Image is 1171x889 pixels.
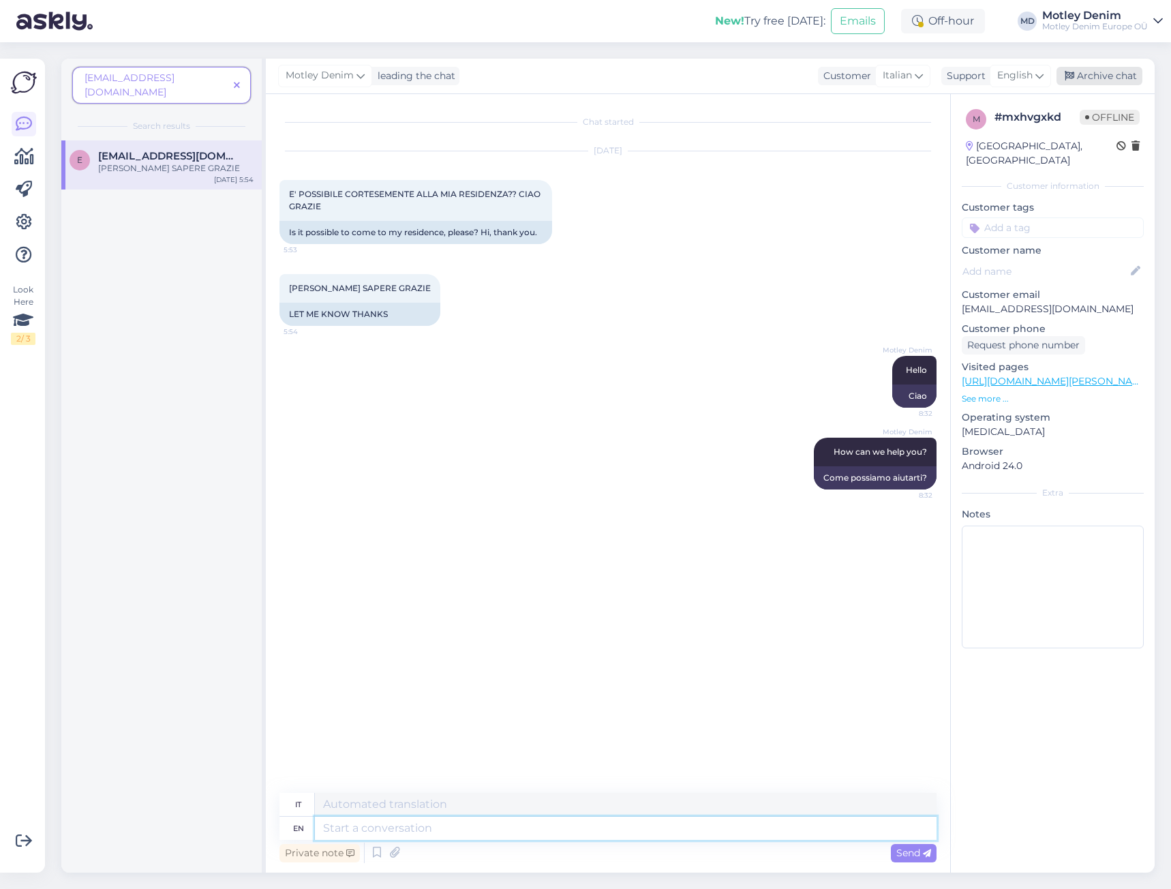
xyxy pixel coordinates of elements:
span: 8:32 [881,490,932,500]
p: Customer phone [962,322,1144,336]
span: Motley Denim [881,345,932,355]
div: MD [1018,12,1037,31]
b: New! [715,14,744,27]
div: LET ME KNOW THANKS [279,303,440,326]
span: How can we help you? [834,447,927,457]
div: Private note [279,844,360,862]
span: Hello [906,365,927,375]
span: 5:53 [284,245,335,255]
span: Italian [883,68,912,83]
div: Motley Denim [1042,10,1148,21]
a: Motley DenimMotley Denim Europe OÜ [1042,10,1163,32]
button: Emails [831,8,885,34]
div: [DATE] 5:54 [214,175,254,185]
div: # mxhvgxkd [994,109,1080,125]
p: Operating system [962,410,1144,425]
div: Support [941,69,986,83]
span: Motley Denim [881,427,932,437]
div: Is it possible to come to my residence, please? Hi, thank you. [279,221,552,244]
p: Browser [962,444,1144,459]
span: E' POSSIBILE CORTESEMENTE ALLA MIA RESIDENZA?? CIAO GRAZIE [289,189,543,211]
div: leading the chat [372,69,455,83]
span: Motley Denim [286,68,354,83]
div: Archive chat [1056,67,1142,85]
span: Send [896,847,931,859]
div: Customer information [962,180,1144,192]
p: Android 24.0 [962,459,1144,473]
div: Look Here [11,284,35,345]
span: edelelmopanti@gmail.com [98,150,240,162]
span: Search results [133,120,190,132]
span: 8:32 [881,408,932,419]
p: Customer tags [962,200,1144,215]
div: Chat started [279,116,937,128]
span: [EMAIL_ADDRESS][DOMAIN_NAME] [85,72,174,98]
div: [DATE] [279,145,937,157]
span: Offline [1080,110,1140,125]
span: m [973,114,980,124]
input: Add a tag [962,217,1144,238]
div: Request phone number [962,336,1085,355]
span: 5:54 [284,327,335,337]
p: [MEDICAL_DATA] [962,425,1144,439]
img: Askly Logo [11,70,37,95]
div: Off-hour [901,9,985,33]
div: Try free [DATE]: [715,13,825,29]
span: e [77,155,82,165]
div: [PERSON_NAME] SAPERE GRAZIE [98,162,254,175]
input: Add name [962,264,1128,279]
div: 2 / 3 [11,333,35,345]
div: Ciao [892,385,937,408]
div: Customer [818,69,871,83]
div: it [295,793,301,816]
p: Customer name [962,243,1144,258]
p: Visited pages [962,360,1144,374]
div: en [293,817,304,840]
div: Motley Denim Europe OÜ [1042,21,1148,32]
a: [URL][DOMAIN_NAME][PERSON_NAME] [962,375,1150,387]
p: See more ... [962,393,1144,405]
span: English [997,68,1033,83]
div: [GEOGRAPHIC_DATA], [GEOGRAPHIC_DATA] [966,139,1116,168]
div: Come possiamo aiutarti? [814,466,937,489]
span: [PERSON_NAME] SAPERE GRAZIE [289,283,431,293]
p: [EMAIL_ADDRESS][DOMAIN_NAME] [962,302,1144,316]
p: Notes [962,507,1144,522]
p: Customer email [962,288,1144,302]
div: Extra [962,487,1144,499]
